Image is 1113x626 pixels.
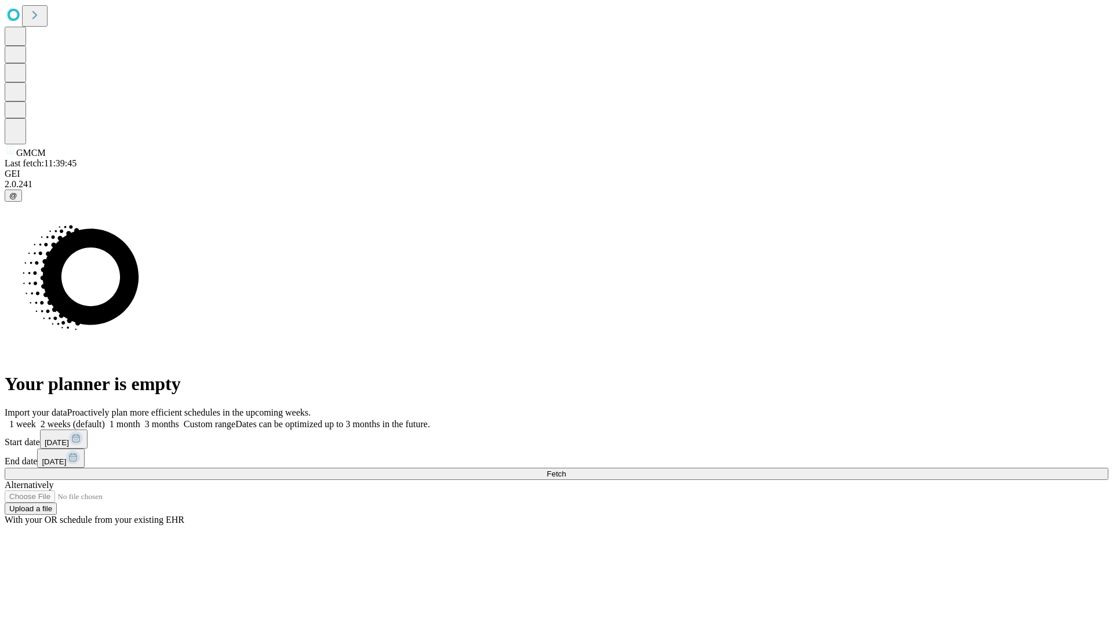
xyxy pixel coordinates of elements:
[235,419,430,429] span: Dates can be optimized up to 3 months in the future.
[41,419,105,429] span: 2 weeks (default)
[5,480,53,490] span: Alternatively
[9,191,17,200] span: @
[9,419,36,429] span: 1 week
[5,190,22,202] button: @
[184,419,235,429] span: Custom range
[547,469,566,478] span: Fetch
[5,179,1108,190] div: 2.0.241
[67,407,311,417] span: Proactively plan more efficient schedules in the upcoming weeks.
[5,169,1108,179] div: GEI
[5,430,1108,449] div: Start date
[5,515,184,525] span: With your OR schedule from your existing EHR
[5,468,1108,480] button: Fetch
[45,438,69,447] span: [DATE]
[42,457,66,466] span: [DATE]
[40,430,88,449] button: [DATE]
[37,449,85,468] button: [DATE]
[5,449,1108,468] div: End date
[5,158,77,168] span: Last fetch: 11:39:45
[5,373,1108,395] h1: Your planner is empty
[145,419,179,429] span: 3 months
[110,419,140,429] span: 1 month
[5,503,57,515] button: Upload a file
[5,407,67,417] span: Import your data
[16,148,46,158] span: GMCM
